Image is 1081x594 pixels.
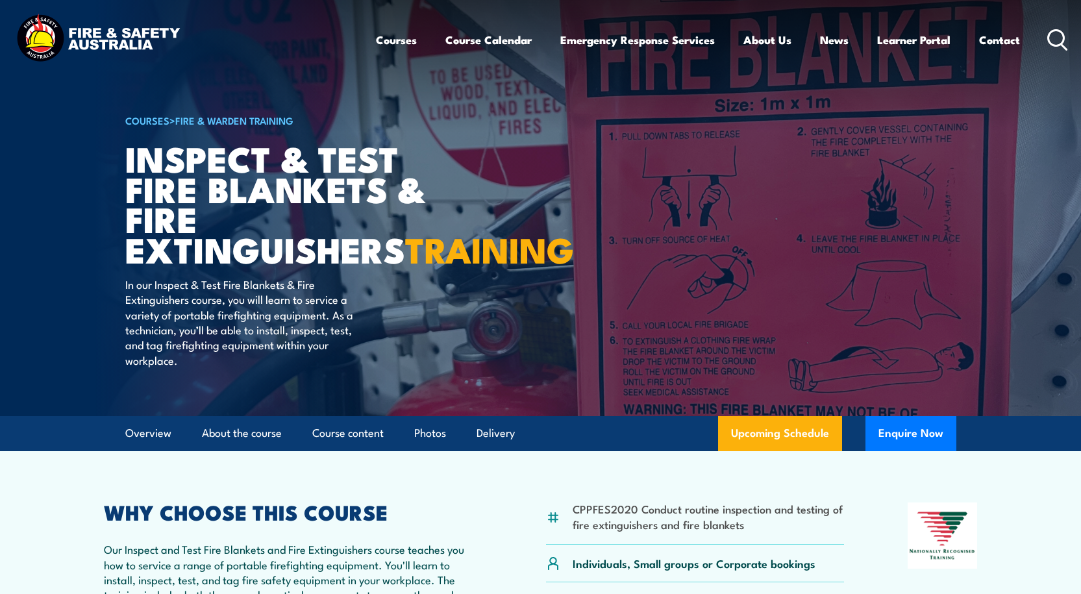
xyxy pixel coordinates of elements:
a: About the course [202,416,282,451]
h6: > [125,112,446,128]
a: Course Calendar [445,23,532,57]
a: Delivery [477,416,515,451]
li: CPPFES2020 Conduct routine inspection and testing of fire extinguishers and fire blankets [573,501,845,532]
p: Individuals, Small groups or Corporate bookings [573,556,815,571]
img: Nationally Recognised Training logo. [908,502,978,569]
a: Contact [979,23,1020,57]
strong: TRAINING [405,221,574,275]
a: About Us [743,23,791,57]
h2: WHY CHOOSE THIS COURSE [104,502,483,521]
a: Upcoming Schedule [718,416,842,451]
a: Courses [376,23,417,57]
a: Course content [312,416,384,451]
a: Emergency Response Services [560,23,715,57]
a: Fire & Warden Training [175,113,293,127]
p: In our Inspect & Test Fire Blankets & Fire Extinguishers course, you will learn to service a vari... [125,277,362,367]
a: News [820,23,849,57]
a: Photos [414,416,446,451]
a: Overview [125,416,171,451]
button: Enquire Now [865,416,956,451]
a: Learner Portal [877,23,951,57]
h1: Inspect & Test Fire Blankets & Fire Extinguishers [125,143,446,264]
a: COURSES [125,113,169,127]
